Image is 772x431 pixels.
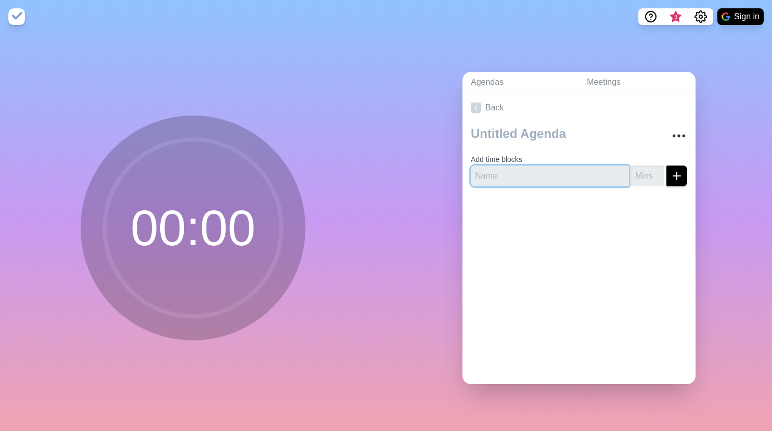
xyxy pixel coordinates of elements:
input: Mins [631,166,664,186]
button: More [668,125,689,146]
button: Settings [688,8,713,25]
button: Help [638,8,663,25]
input: Name [471,166,629,186]
a: Agendas [462,72,578,93]
img: timeblocks logo [8,8,25,25]
span: 3 [672,13,680,21]
a: Back [462,93,696,122]
button: Sign in [717,8,764,25]
a: Meetings [578,72,696,93]
button: What’s new [663,8,688,25]
label: Add time blocks [471,155,522,163]
img: google logo [722,12,730,21]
